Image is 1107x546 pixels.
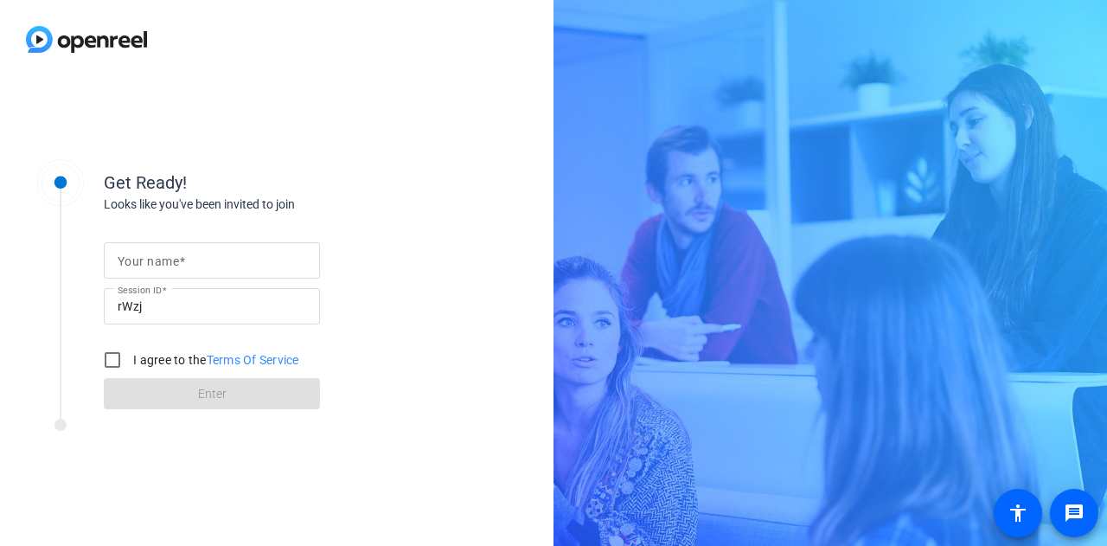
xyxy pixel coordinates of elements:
div: Looks like you've been invited to join [104,196,450,214]
mat-icon: accessibility [1008,503,1028,524]
label: I agree to the [130,351,299,369]
mat-label: Session ID [118,285,162,295]
mat-icon: message [1064,503,1085,524]
mat-label: Your name [118,254,179,268]
div: Get Ready! [104,170,450,196]
a: Terms Of Service [207,353,299,367]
